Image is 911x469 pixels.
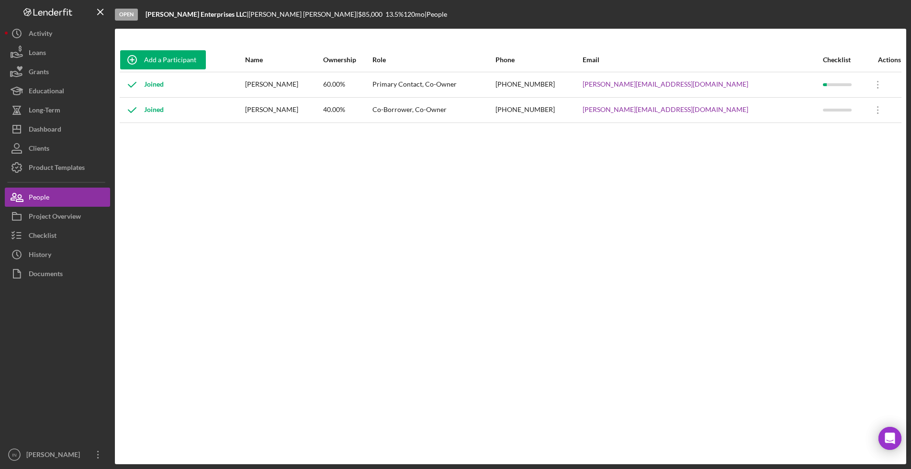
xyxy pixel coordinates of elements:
div: People [29,188,49,209]
div: Grants [29,62,49,84]
div: [PERSON_NAME] [24,445,86,467]
button: Loans [5,43,110,62]
div: Open Intercom Messenger [878,427,901,450]
div: 40.00% [323,98,371,122]
a: [PERSON_NAME][EMAIL_ADDRESS][DOMAIN_NAME] [583,80,748,88]
div: Checklist [823,56,865,64]
div: [PERSON_NAME] [245,73,322,97]
button: Product Templates [5,158,110,177]
div: Checklist [29,226,56,247]
button: People [5,188,110,207]
div: Phone [495,56,582,64]
div: | People [425,11,447,18]
button: Grants [5,62,110,81]
div: [PERSON_NAME] [245,98,322,122]
div: Documents [29,264,63,286]
button: Documents [5,264,110,283]
div: Long-Term [29,100,60,122]
div: [PHONE_NUMBER] [495,73,582,97]
div: History [29,245,51,267]
button: Project Overview [5,207,110,226]
text: IN [12,452,17,458]
div: Open [115,9,138,21]
div: Ownership [323,56,371,64]
div: Email [583,56,822,64]
span: $85,000 [358,10,382,18]
div: Joined [120,73,164,97]
div: Role [372,56,495,64]
a: [PERSON_NAME][EMAIL_ADDRESS][DOMAIN_NAME] [583,106,748,113]
div: Product Templates [29,158,85,179]
div: | [146,11,248,18]
button: History [5,245,110,264]
button: Add a Participant [120,50,206,69]
button: IN[PERSON_NAME] [5,445,110,464]
div: Primary Contact, Co-Owner [372,73,495,97]
div: 13.5 % [385,11,404,18]
button: Dashboard [5,120,110,139]
div: 120 mo [404,11,425,18]
div: Clients [29,139,49,160]
button: Clients [5,139,110,158]
div: Co-Borrower, Co-Owner [372,98,495,122]
div: Joined [120,98,164,122]
div: Dashboard [29,120,61,141]
div: 60.00% [323,73,371,97]
div: Add a Participant [144,50,196,69]
div: [PHONE_NUMBER] [495,98,582,122]
div: Project Overview [29,207,81,228]
button: Educational [5,81,110,100]
div: Educational [29,81,64,103]
div: [PERSON_NAME] [PERSON_NAME] | [248,11,358,18]
button: Long-Term [5,100,110,120]
button: Activity [5,24,110,43]
b: [PERSON_NAME] Enterprises LLC [146,10,247,18]
div: Loans [29,43,46,65]
div: Activity [29,24,52,45]
div: Actions [866,56,901,64]
div: Name [245,56,322,64]
button: Checklist [5,226,110,245]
